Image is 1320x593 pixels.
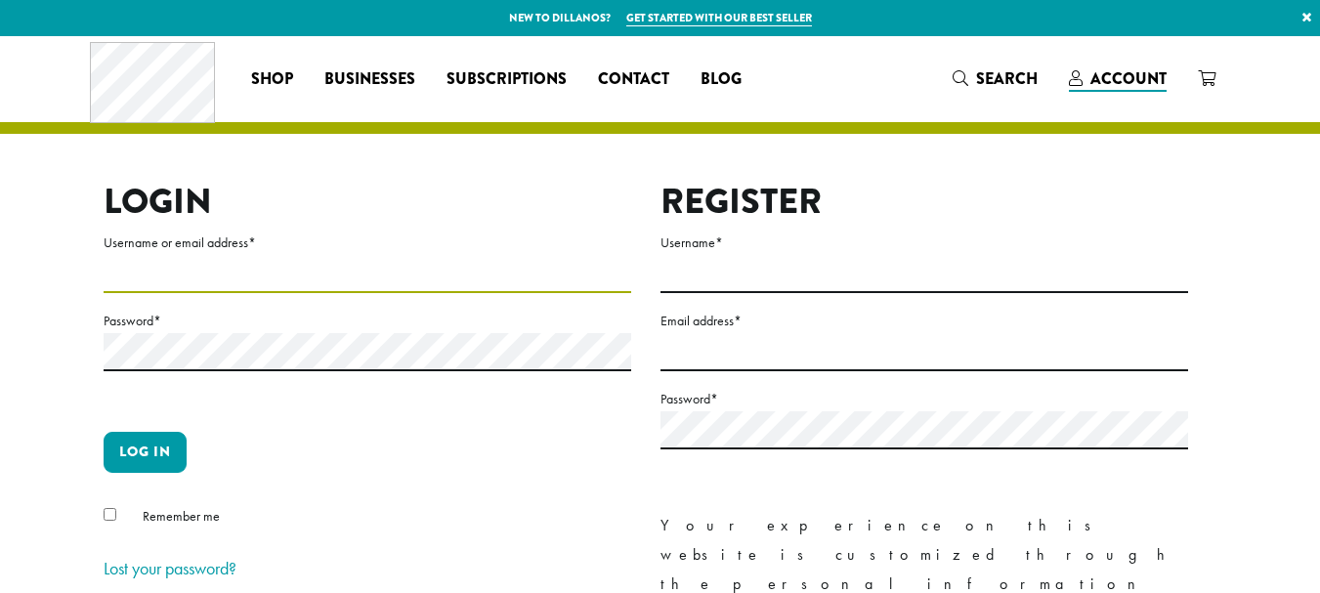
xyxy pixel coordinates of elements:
[324,67,415,92] span: Businesses
[447,67,567,92] span: Subscriptions
[598,67,669,92] span: Contact
[1090,67,1167,90] span: Account
[143,507,220,525] span: Remember me
[937,63,1053,95] a: Search
[660,231,1188,255] label: Username
[251,67,293,92] span: Shop
[235,64,309,95] a: Shop
[104,309,631,333] label: Password
[701,67,742,92] span: Blog
[976,67,1038,90] span: Search
[104,432,187,473] button: Log in
[626,10,812,26] a: Get started with our best seller
[660,309,1188,333] label: Email address
[660,181,1188,223] h2: Register
[104,557,236,579] a: Lost your password?
[104,231,631,255] label: Username or email address
[660,387,1188,411] label: Password
[104,181,631,223] h2: Login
